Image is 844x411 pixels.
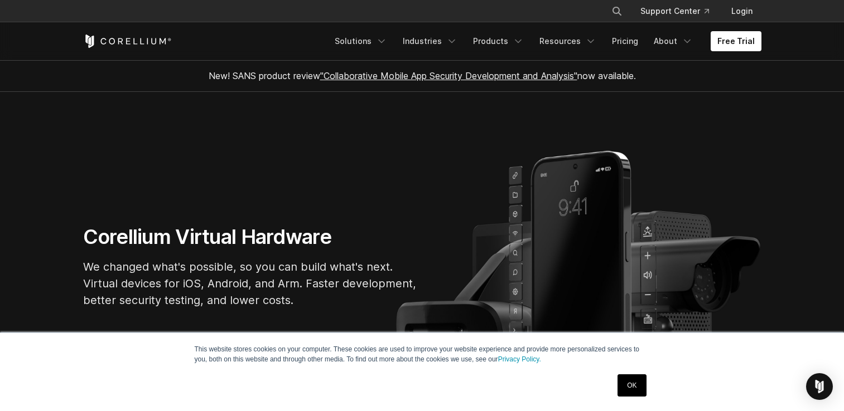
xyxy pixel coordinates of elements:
a: OK [618,374,646,397]
a: "Collaborative Mobile App Security Development and Analysis" [320,70,577,81]
a: About [647,31,700,51]
a: Pricing [605,31,645,51]
a: Support Center [631,1,718,21]
a: Resources [533,31,603,51]
p: We changed what's possible, so you can build what's next. Virtual devices for iOS, Android, and A... [83,258,418,309]
button: Search [607,1,627,21]
div: Navigation Menu [328,31,761,51]
a: Free Trial [711,31,761,51]
h1: Corellium Virtual Hardware [83,224,418,249]
a: Solutions [328,31,394,51]
a: Products [466,31,530,51]
p: This website stores cookies on your computer. These cookies are used to improve your website expe... [195,344,650,364]
a: Industries [396,31,464,51]
div: Open Intercom Messenger [806,373,833,400]
a: Privacy Policy. [498,355,541,363]
span: New! SANS product review now available. [209,70,636,81]
div: Navigation Menu [598,1,761,21]
a: Corellium Home [83,35,172,48]
a: Login [722,1,761,21]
